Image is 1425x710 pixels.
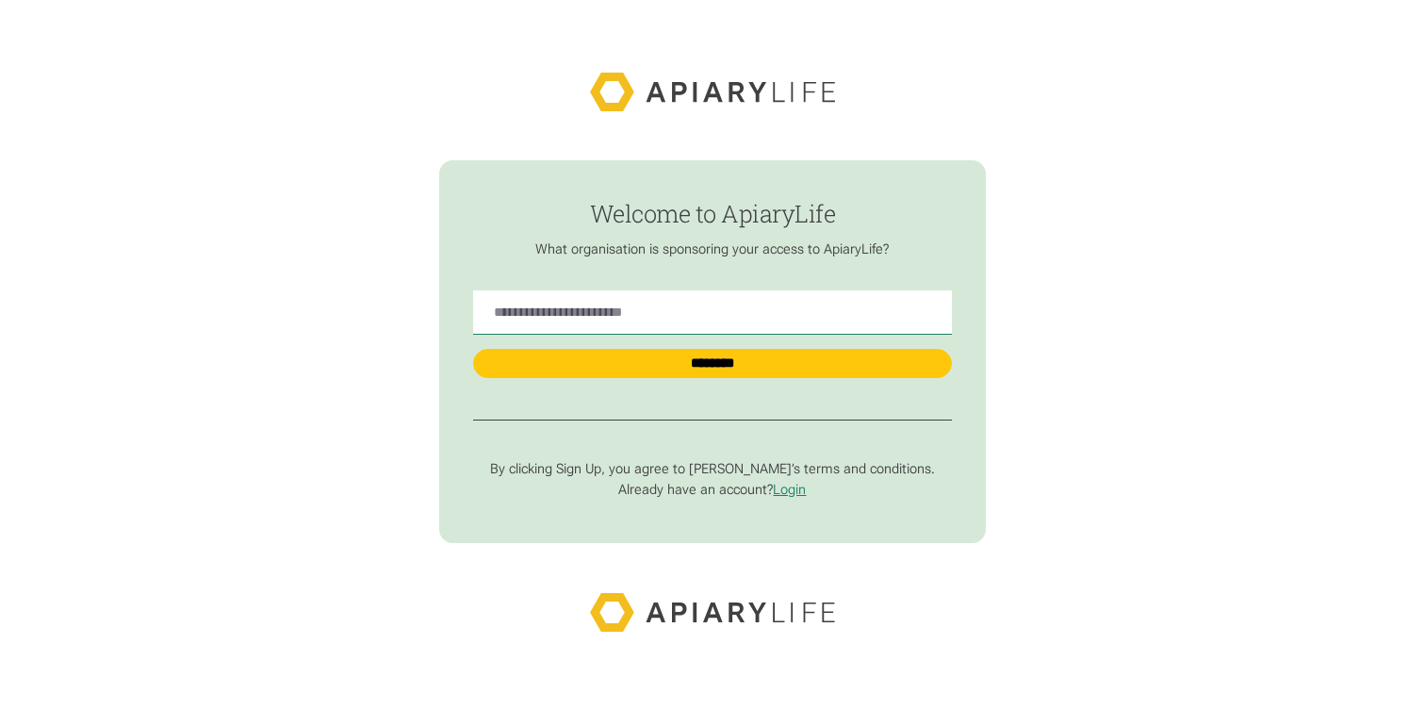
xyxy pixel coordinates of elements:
a: Login [773,482,806,498]
form: find-employer [439,160,985,543]
h1: Welcome to ApiaryLife [473,201,951,227]
p: By clicking Sign Up, you agree to [PERSON_NAME]’s terms and conditions. [473,461,951,478]
p: Already have an account? [473,482,951,499]
p: What organisation is sponsoring your access to ApiaryLife? [473,241,951,258]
